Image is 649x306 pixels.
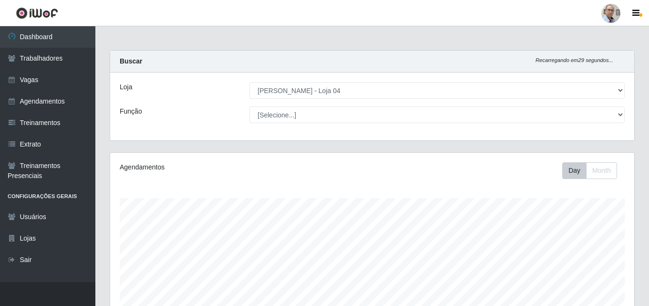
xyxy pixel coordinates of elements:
[120,106,142,116] label: Função
[16,7,58,19] img: CoreUI Logo
[536,57,613,63] i: Recarregando em 29 segundos...
[586,162,617,179] button: Month
[562,162,617,179] div: First group
[120,57,142,65] strong: Buscar
[562,162,625,179] div: Toolbar with button groups
[120,82,132,92] label: Loja
[562,162,587,179] button: Day
[120,162,322,172] div: Agendamentos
